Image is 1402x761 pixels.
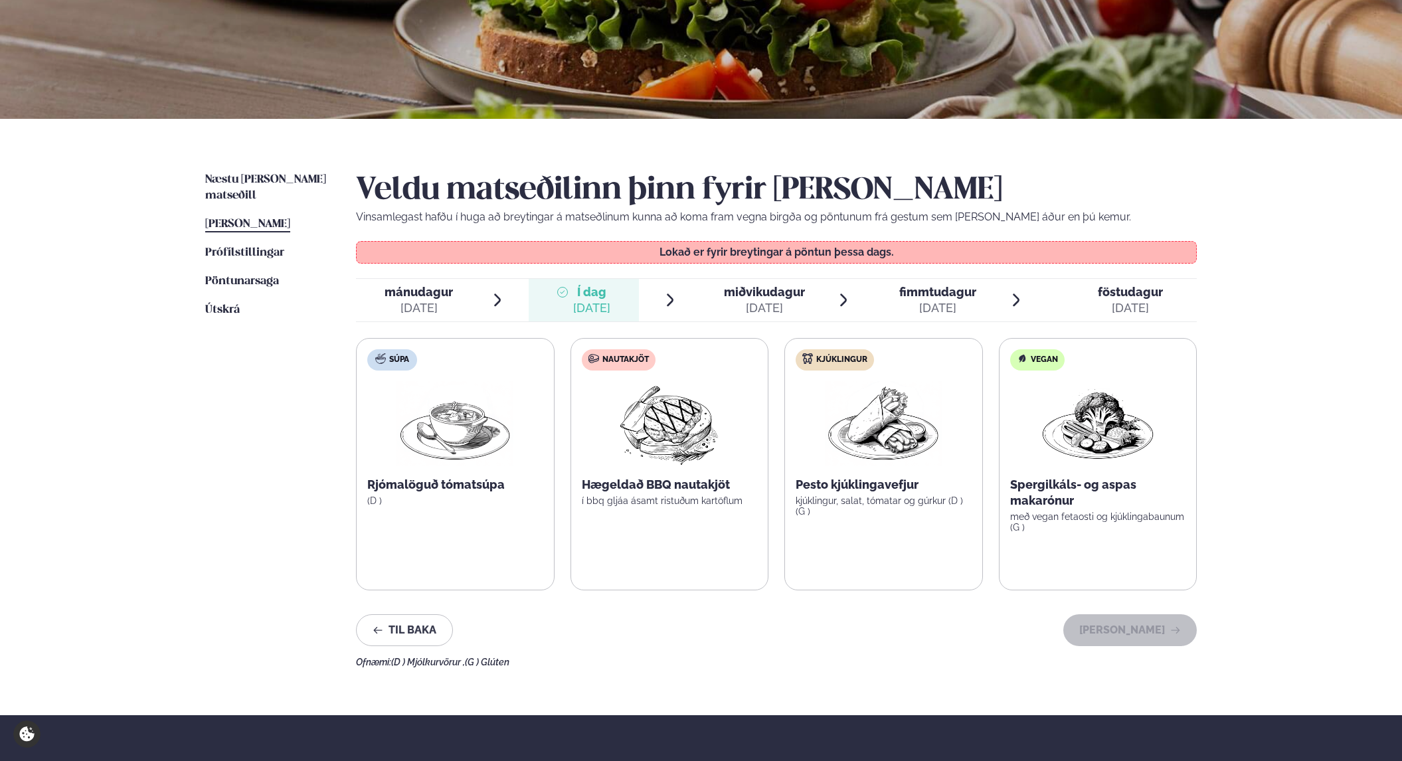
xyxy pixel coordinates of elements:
button: [PERSON_NAME] [1063,614,1197,646]
a: Næstu [PERSON_NAME] matseðill [205,172,329,204]
span: miðvikudagur [724,285,805,299]
span: Í dag [573,284,610,300]
span: föstudagur [1098,285,1163,299]
div: [DATE] [385,300,453,316]
div: [DATE] [724,300,805,316]
button: Til baka [356,614,453,646]
span: Kjúklingur [816,355,867,365]
p: Hægeldað BBQ nautakjöt [582,477,758,493]
p: í bbq gljáa ásamt ristuðum kartöflum [582,495,758,506]
span: Pöntunarsaga [205,276,279,287]
div: [DATE] [573,300,610,316]
p: Spergilkáls- og aspas makarónur [1010,477,1186,509]
a: Cookie settings [13,720,41,748]
img: Vegan.png [1039,381,1156,466]
img: Beef-Meat.png [610,381,728,466]
a: Útskrá [205,302,240,318]
img: chicken.svg [802,353,813,364]
span: (D ) Mjólkurvörur , [391,657,465,667]
span: Prófílstillingar [205,247,284,258]
span: Nautakjöt [602,355,649,365]
img: beef.svg [588,353,599,364]
div: [DATE] [899,300,976,316]
div: [DATE] [1098,300,1163,316]
a: Prófílstillingar [205,245,284,261]
span: Útskrá [205,304,240,315]
p: (D ) [367,495,543,506]
img: Soup.png [396,381,513,466]
p: Vinsamlegast hafðu í huga að breytingar á matseðlinum kunna að koma fram vegna birgða og pöntunum... [356,209,1197,225]
span: Súpa [389,355,409,365]
p: Lokað er fyrir breytingar á pöntun þessa dags. [370,247,1183,258]
h2: Veldu matseðilinn þinn fyrir [PERSON_NAME] [356,172,1197,209]
span: fimmtudagur [899,285,976,299]
span: Vegan [1031,355,1058,365]
p: kjúklingur, salat, tómatar og gúrkur (D ) (G ) [796,495,972,517]
p: með vegan fetaosti og kjúklingabaunum (G ) [1010,511,1186,533]
span: Næstu [PERSON_NAME] matseðill [205,174,326,201]
div: Ofnæmi: [356,657,1197,667]
img: soup.svg [375,353,386,364]
span: mánudagur [385,285,453,299]
img: Vegan.svg [1017,353,1027,364]
a: Pöntunarsaga [205,274,279,290]
span: (G ) Glúten [465,657,509,667]
p: Pesto kjúklingavefjur [796,477,972,493]
a: [PERSON_NAME] [205,216,290,232]
img: Wraps.png [825,381,942,466]
span: [PERSON_NAME] [205,218,290,230]
p: Rjómalöguð tómatsúpa [367,477,543,493]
